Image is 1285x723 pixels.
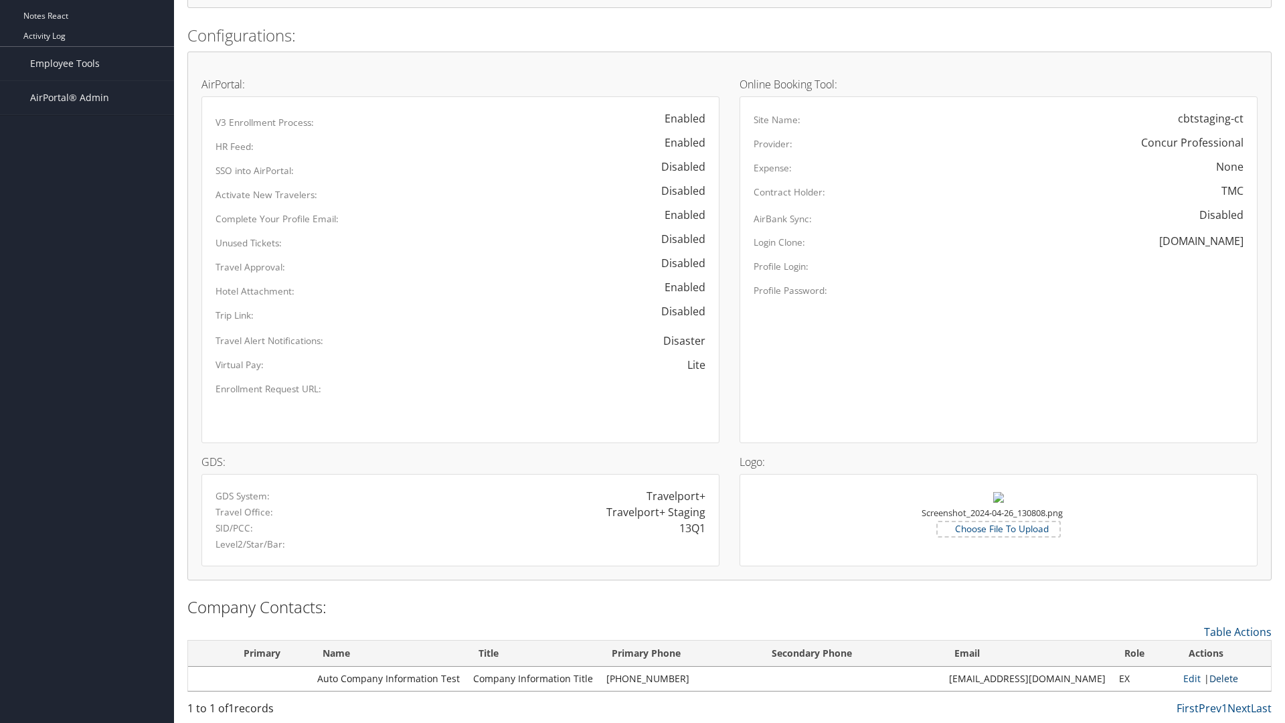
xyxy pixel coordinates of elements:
[216,334,323,347] label: Travel Alert Notifications:
[466,641,600,667] th: Title
[228,701,234,716] span: 1
[651,279,705,295] div: Enabled
[754,185,825,199] label: Contract Holder:
[651,110,705,127] div: Enabled
[1216,159,1244,175] div: None
[216,285,294,298] label: Hotel Attachment:
[600,641,760,667] th: Primary Phone
[216,140,254,153] label: HR Feed:
[1204,625,1272,639] a: Table Actions
[754,236,805,249] label: Login Clone:
[1177,641,1271,667] th: Actions
[754,284,827,297] label: Profile Password:
[754,212,812,226] label: AirBank Sync:
[650,327,705,355] span: Disaster
[648,255,705,271] div: Disabled
[1183,672,1201,685] a: Edit
[216,260,285,274] label: Travel Approval:
[938,522,1059,536] label: Choose File To Upload
[1221,183,1244,199] div: TMC
[647,488,705,504] div: Travelport+
[216,489,270,503] label: GDS System:
[187,700,444,723] div: 1 to 1 of records
[760,641,942,667] th: Secondary Phone
[187,24,1272,47] h2: Configurations:
[216,382,321,396] label: Enrollment Request URL:
[687,357,705,373] div: Lite
[651,207,705,223] div: Enabled
[466,667,600,691] td: Company Information Title
[213,641,311,667] th: Primary
[1177,667,1271,691] td: |
[1177,701,1199,716] a: First
[216,521,253,535] label: SID/PCC:
[187,596,1272,619] h2: Company Contacts:
[754,113,800,127] label: Site Name:
[1221,701,1227,716] a: 1
[201,457,719,467] h4: GDS:
[993,492,1004,503] img: Screenshot_2024-04-26_130808.png
[1159,233,1244,249] div: [DOMAIN_NAME]
[648,303,705,319] div: Disabled
[740,457,1258,467] h4: Logo:
[216,309,254,322] label: Trip Link:
[942,667,1112,691] td: [EMAIL_ADDRESS][DOMAIN_NAME]
[1178,110,1244,127] div: cbtstaging-ct
[1227,701,1251,716] a: Next
[216,116,314,129] label: V3 Enrollment Process:
[216,212,339,226] label: Complete Your Profile Email:
[679,520,705,536] div: 13Q1
[1251,701,1272,716] a: Last
[606,504,705,520] div: Travelport+ Staging
[216,188,317,202] label: Activate New Travelers:
[216,164,294,177] label: SSO into AirPortal:
[1209,672,1238,685] a: Delete
[1112,641,1177,667] th: Role
[754,161,792,175] label: Expense:
[30,81,109,114] span: AirPortal® Admin
[942,641,1112,667] th: Email
[740,79,1258,90] h4: Online Booking Tool:
[1141,135,1244,151] div: Concur Professional
[600,667,760,691] td: [PHONE_NUMBER]
[754,137,792,151] label: Provider:
[648,183,705,199] div: Disabled
[648,231,705,247] div: Disabled
[648,159,705,175] div: Disabled
[216,505,273,519] label: Travel Office:
[651,135,705,151] div: Enabled
[216,538,285,551] label: Level2/Star/Bar:
[30,47,100,80] span: Employee Tools
[201,79,719,90] h4: AirPortal:
[1186,207,1244,223] div: Disabled
[311,641,466,667] th: Name
[311,667,466,691] td: Auto Company Information Test
[216,236,282,250] label: Unused Tickets:
[1199,701,1221,716] a: Prev
[1112,667,1177,691] td: EX
[216,358,264,372] label: Virtual Pay:
[754,260,808,273] label: Profile Login:
[922,507,1063,532] small: Screenshot_2024-04-26_130808.png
